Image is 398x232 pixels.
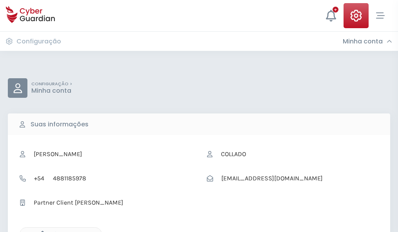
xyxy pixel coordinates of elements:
span: +54 [30,171,49,186]
div: Minha conta [343,38,392,45]
h3: Minha conta [343,38,383,45]
p: CONFIGURAÇÃO > [31,81,72,87]
div: + [333,7,338,13]
b: Suas informações [31,120,89,129]
p: Minha conta [31,87,72,95]
input: Telefone [49,171,191,186]
h3: Configuração [16,38,61,45]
